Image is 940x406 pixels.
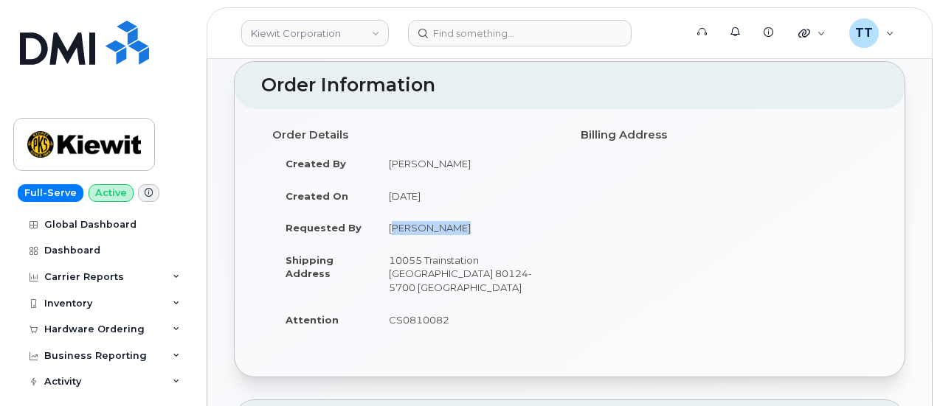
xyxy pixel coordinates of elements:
strong: Created By [286,158,346,169]
td: [PERSON_NAME] [376,147,559,180]
h4: Order Details [272,129,559,141]
input: Find something... [408,20,632,46]
div: Quicklinks [788,18,836,48]
strong: Attention [286,314,339,326]
td: CS0810082 [376,304,559,336]
iframe: Messenger Launcher [876,342,929,395]
span: TT [855,24,873,42]
h2: Order Information [261,75,878,96]
a: Kiewit Corporation [241,20,389,46]
strong: Shipping Address [286,254,334,280]
td: [PERSON_NAME] [376,211,559,244]
h4: Billing Address [581,129,867,141]
td: [DATE] [376,180,559,212]
div: Travis Tedesco [839,18,905,48]
td: 10055 Trainstation [GEOGRAPHIC_DATA] 80124-5700 [GEOGRAPHIC_DATA] [376,244,559,304]
strong: Requested By [286,222,362,234]
strong: Created On [286,190,348,202]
